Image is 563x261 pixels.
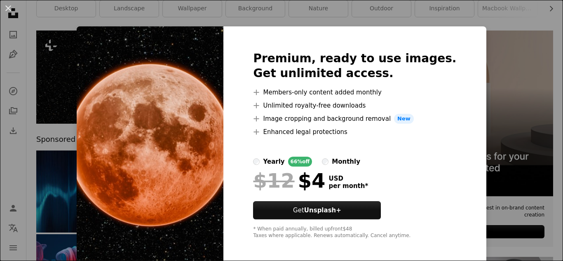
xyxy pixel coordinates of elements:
[253,170,325,191] div: $4
[328,175,368,182] span: USD
[288,157,312,167] div: 66% off
[253,87,456,97] li: Members-only content added monthly
[253,170,294,191] span: $12
[322,158,328,165] input: monthly
[304,207,341,214] strong: Unsplash+
[394,114,414,124] span: New
[263,157,284,167] div: yearly
[328,182,368,190] span: per month *
[253,114,456,124] li: Image cropping and background removal
[253,51,456,81] h2: Premium, ready to use images. Get unlimited access.
[253,201,381,219] button: GetUnsplash+
[332,157,360,167] div: monthly
[253,226,456,239] div: * When paid annually, billed upfront $48 Taxes where applicable. Renews automatically. Cancel any...
[253,127,456,137] li: Enhanced legal protections
[253,101,456,111] li: Unlimited royalty-free downloads
[253,158,260,165] input: yearly66%off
